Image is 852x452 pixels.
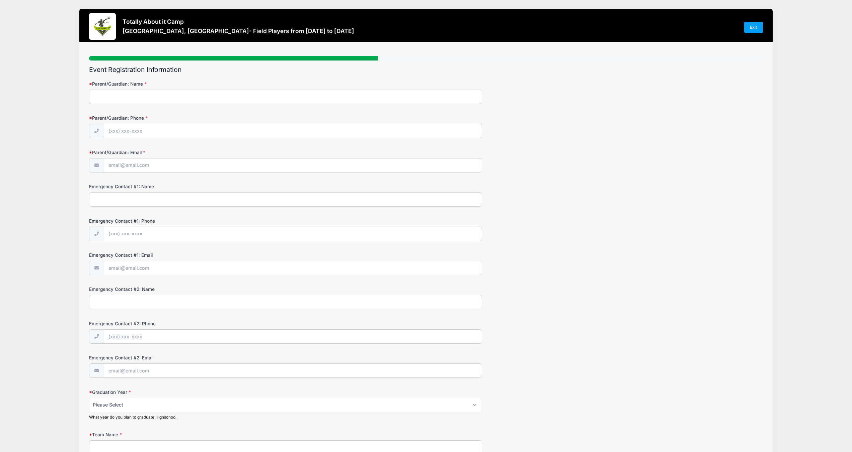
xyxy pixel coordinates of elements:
[89,252,314,258] label: Emergency Contact #1: Email
[89,414,482,420] div: What year do you plan to graduate Highschool.
[89,66,763,74] h2: Event Registration Information
[104,158,482,173] input: email@email.com
[89,286,314,293] label: Emergency Contact #2: Name
[123,27,354,34] h3: [GEOGRAPHIC_DATA], [GEOGRAPHIC_DATA]- Field Players from [DATE] to [DATE]
[89,431,314,438] label: Team Name
[104,363,482,378] input: email@email.com
[89,320,314,327] label: Emergency Contact #2: Phone
[89,115,314,121] label: Parent/Guardian: Phone
[89,389,314,395] label: Graduation Year
[89,81,314,87] label: Parent/Guardian: Name
[104,329,482,344] input: (xxx) xxx-xxxx
[104,227,482,241] input: (xxx) xxx-xxxx
[104,124,482,138] input: (xxx) xxx-xxxx
[104,261,482,275] input: email@email.com
[89,218,314,224] label: Emergency Contact #1: Phone
[89,183,314,190] label: Emergency Contact #1: Name
[123,18,354,25] h3: Totally About it Camp
[744,22,763,33] a: Exit
[89,149,314,156] label: Parent/Guardian: Email
[89,354,314,361] label: Emergency Contact #2: Email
